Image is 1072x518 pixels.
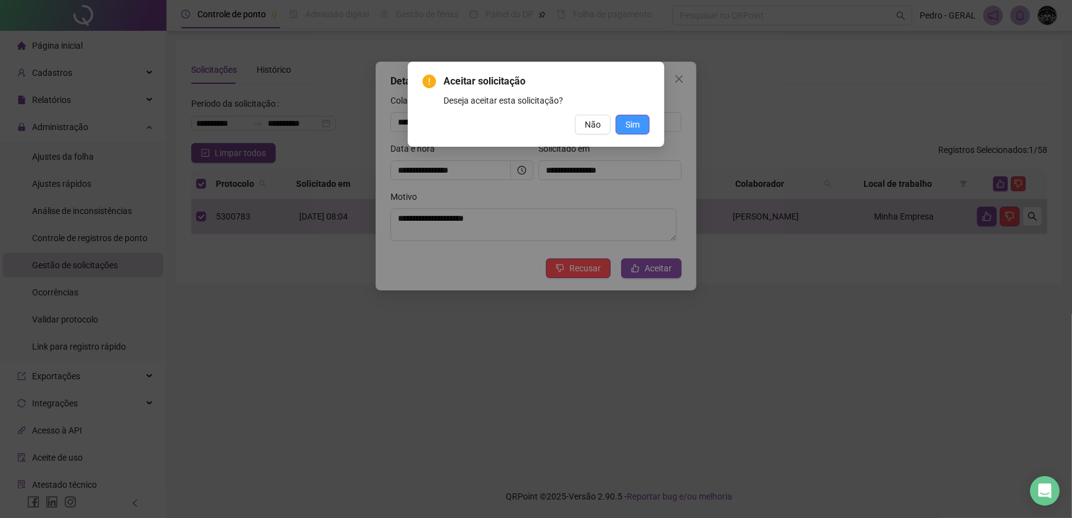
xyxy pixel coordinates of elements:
span: Aceitar solicitação [443,74,649,89]
button: Sim [616,115,649,134]
span: exclamation-circle [423,75,436,88]
div: Deseja aceitar esta solicitação? [443,94,649,107]
div: Open Intercom Messenger [1030,476,1060,506]
span: Não [585,118,601,131]
button: Não [575,115,611,134]
span: Sim [625,118,640,131]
